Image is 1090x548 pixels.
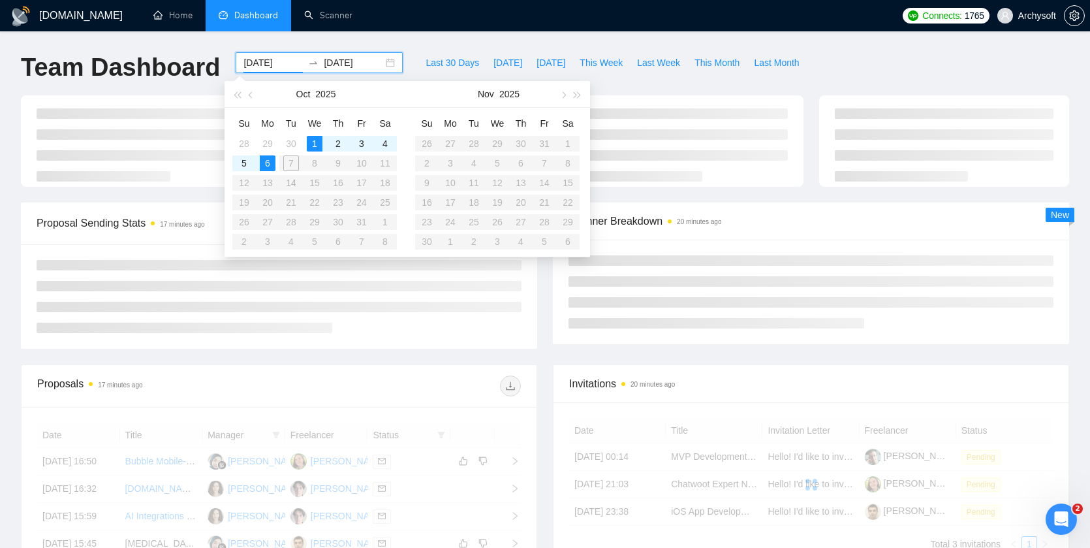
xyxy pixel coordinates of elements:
[373,113,397,134] th: Sa
[256,153,279,173] td: 2025-10-06
[747,52,806,73] button: Last Month
[304,10,352,21] a: searchScanner
[439,113,462,134] th: Mo
[478,81,494,107] button: Nov
[219,10,228,20] span: dashboard
[509,113,533,134] th: Th
[326,113,350,134] th: Th
[307,136,322,152] div: 1
[243,56,303,70] input: Start date
[283,136,299,152] div: 30
[687,52,747,73] button: This Month
[350,113,373,134] th: Fr
[279,134,303,153] td: 2025-09-30
[1046,504,1077,535] iframe: Intercom live chat
[21,52,220,83] h1: Team Dashboard
[1051,210,1069,220] span: New
[637,56,680,70] span: Last Week
[580,56,623,70] span: This Week
[677,218,721,225] time: 20 minutes ago
[694,56,740,70] span: This Month
[486,52,529,73] button: [DATE]
[37,376,279,396] div: Proposals
[324,56,383,70] input: End date
[373,134,397,153] td: 2025-10-04
[499,81,520,107] button: 2025
[1001,11,1010,20] span: user
[1072,504,1083,514] span: 2
[236,136,252,152] div: 28
[418,52,486,73] button: Last 30 Days
[308,57,319,68] span: swap-right
[232,153,256,173] td: 2025-10-05
[493,56,522,70] span: [DATE]
[256,113,279,134] th: Mo
[10,6,31,27] img: logo
[232,113,256,134] th: Su
[350,134,373,153] td: 2025-10-03
[415,113,439,134] th: Su
[98,381,142,389] time: 17 minutes ago
[37,215,374,231] span: Proposal Sending Stats
[965,8,984,23] span: 1765
[377,136,393,152] div: 4
[426,56,479,70] span: Last 30 Days
[922,8,961,23] span: Connects:
[303,134,326,153] td: 2025-10-01
[631,381,675,388] time: 20 minutes ago
[1064,5,1085,26] button: setting
[556,113,580,134] th: Sa
[754,56,799,70] span: Last Month
[354,136,369,152] div: 3
[153,10,193,21] a: homeHome
[630,52,687,73] button: Last Week
[569,376,1053,392] span: Invitations
[315,81,335,107] button: 2025
[908,10,918,21] img: upwork-logo.png
[279,113,303,134] th: Tu
[1064,10,1085,21] a: setting
[308,57,319,68] span: to
[326,134,350,153] td: 2025-10-02
[330,136,346,152] div: 2
[260,155,275,171] div: 6
[256,134,279,153] td: 2025-09-29
[486,113,509,134] th: We
[160,221,204,228] time: 17 minutes ago
[232,134,256,153] td: 2025-09-28
[533,113,556,134] th: Fr
[234,10,278,21] span: Dashboard
[537,56,565,70] span: [DATE]
[568,213,1053,229] span: Scanner Breakdown
[303,113,326,134] th: We
[1065,10,1084,21] span: setting
[260,136,275,152] div: 29
[529,52,572,73] button: [DATE]
[296,81,311,107] button: Oct
[236,155,252,171] div: 5
[572,52,630,73] button: This Week
[462,113,486,134] th: Tu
